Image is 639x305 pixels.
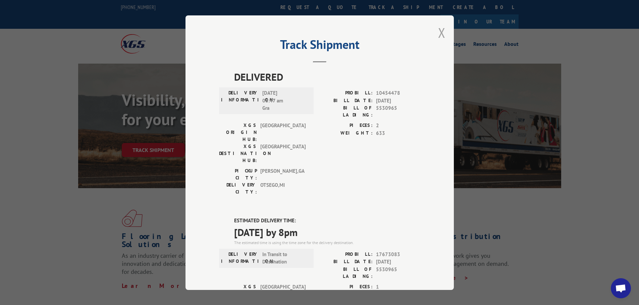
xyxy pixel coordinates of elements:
h2: Track Shipment [219,40,420,53]
span: 17673083 [376,250,420,258]
label: PIECES: [320,122,373,130]
span: 2 [376,122,420,130]
label: XGS ORIGIN HUB: [219,283,257,304]
div: The estimated time is using the time zone for the delivery destination. [234,239,420,245]
span: 10454478 [376,89,420,97]
label: DELIVERY INFORMATION: [221,250,259,265]
span: 1 [376,283,420,291]
span: 5530965 [376,265,420,280]
span: In Transit to Destination [262,250,308,265]
label: PIECES: [320,283,373,291]
label: XGS DESTINATION HUB: [219,143,257,164]
span: [DATE] by 8pm [234,224,420,239]
label: BILL OF LADING: [320,265,373,280]
span: DELIVERED [234,69,420,84]
label: PROBILL: [320,250,373,258]
span: 5530965 [376,104,420,119]
label: WEIGHT: [320,129,373,137]
span: 633 [376,129,420,137]
label: BILL DATE: [320,258,373,266]
span: [GEOGRAPHIC_DATA] [260,122,306,143]
div: Open chat [611,278,631,298]
span: [DATE] [376,258,420,266]
label: DELIVERY CITY: [219,181,257,196]
label: ESTIMATED DELIVERY TIME: [234,217,420,225]
span: [GEOGRAPHIC_DATA] [260,283,306,304]
label: PROBILL: [320,89,373,97]
span: [DATE] [376,97,420,104]
label: DELIVERY INFORMATION: [221,89,259,112]
button: Close modal [438,24,445,42]
span: OTSEGO , MI [260,181,306,196]
span: [PERSON_NAME] , GA [260,167,306,181]
label: BILL OF LADING: [320,104,373,119]
label: PICKUP CITY: [219,167,257,181]
label: BILL DATE: [320,97,373,104]
label: XGS ORIGIN HUB: [219,122,257,143]
span: [GEOGRAPHIC_DATA] [260,143,306,164]
span: [DATE] 08:47 am Gra [262,89,308,112]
